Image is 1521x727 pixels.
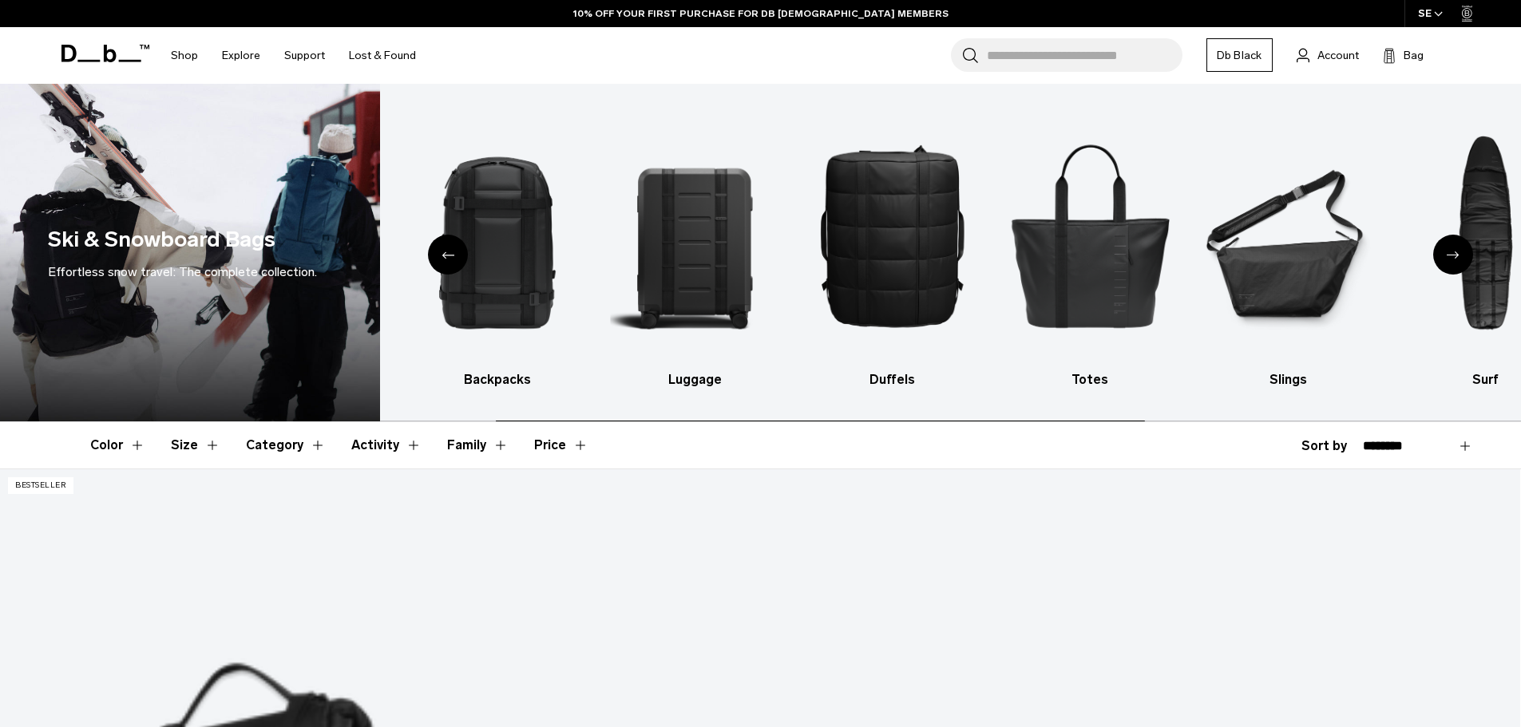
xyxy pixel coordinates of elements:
li: 6 / 10 [1203,108,1373,389]
button: Toggle Filter [90,422,145,468]
h3: Slings [1203,370,1373,389]
h3: Totes [1005,370,1175,389]
a: Shop [171,27,198,84]
img: Db [412,108,582,362]
li: 1 / 10 [215,108,385,389]
div: Previous slide [428,235,468,275]
button: Toggle Filter [246,422,326,468]
button: Toggle Filter [171,422,220,468]
a: Explore [222,27,260,84]
a: Db Luggage [610,108,780,389]
h3: Luggage [610,370,780,389]
li: 3 / 10 [610,108,780,389]
li: 5 / 10 [1005,108,1175,389]
a: Lost & Found [349,27,416,84]
h1: Ski & Snowboard Bags [48,223,275,256]
span: Account [1317,47,1359,64]
button: Toggle Filter [351,422,422,468]
li: 2 / 10 [412,108,582,389]
button: Toggle Filter [447,422,509,468]
a: Db Slings [1203,108,1373,389]
li: 4 / 10 [808,108,978,389]
p: Bestseller [8,477,73,494]
a: Db Duffels [808,108,978,389]
img: Db [610,108,780,362]
a: Db Black [1206,38,1273,72]
h3: Backpacks [412,370,582,389]
div: Next slide [1433,235,1473,275]
h3: Duffels [808,370,978,389]
img: Db [1005,108,1175,362]
span: Effortless snow travel: The complete collection. [48,264,317,279]
a: Db Backpacks [412,108,582,389]
a: Db All products [215,108,385,389]
h3: All products [215,370,385,389]
img: Db [808,108,978,362]
nav: Main Navigation [159,27,428,84]
button: Bag [1383,45,1424,65]
img: Db [1203,108,1373,362]
a: Support [284,27,325,84]
a: Account [1297,45,1359,65]
button: Toggle Price [534,422,588,468]
a: Db Totes [1005,108,1175,389]
img: Db [215,108,385,362]
a: 10% OFF YOUR FIRST PURCHASE FOR DB [DEMOGRAPHIC_DATA] MEMBERS [573,6,949,21]
span: Bag [1404,47,1424,64]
